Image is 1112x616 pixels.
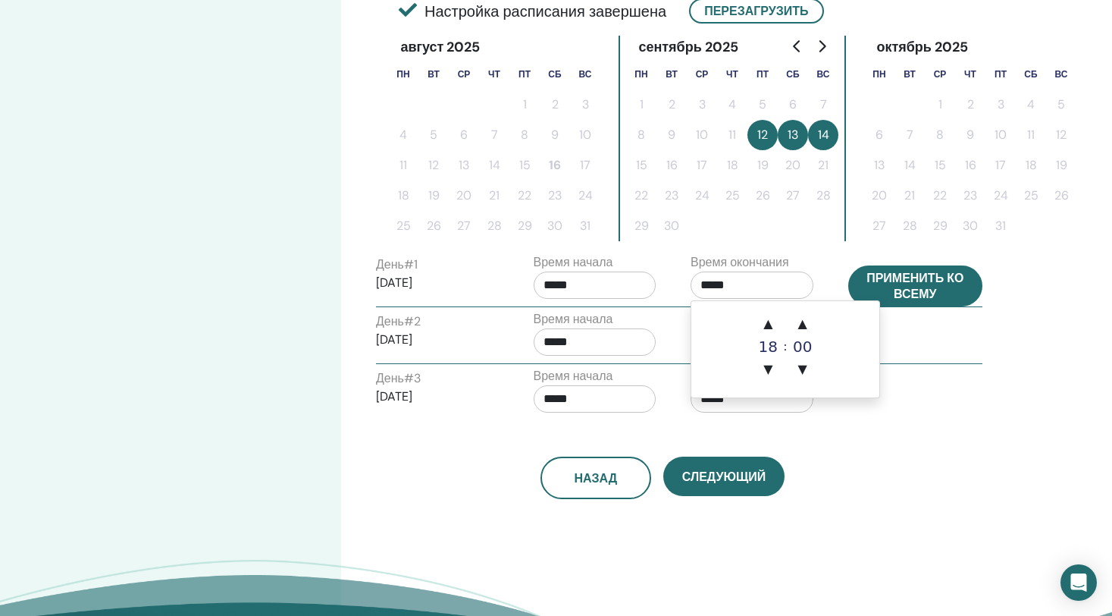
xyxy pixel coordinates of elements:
button: 24 [570,181,600,211]
div: октябрь 2025 [864,36,980,59]
th: вторник [656,59,687,90]
button: 26 [747,181,778,211]
button: 3 [570,90,600,120]
button: 17 [687,150,717,181]
button: 13 [449,150,479,181]
button: 14 [479,150,509,181]
th: суббота [1016,59,1046,90]
th: понедельник [864,59,894,90]
button: 27 [778,181,808,211]
button: 23 [540,181,570,211]
th: понедельник [626,59,656,90]
button: 16 [540,150,570,181]
th: среда [687,59,717,90]
label: Время начала [534,310,613,328]
div: 00 [788,339,818,354]
th: суббота [540,59,570,90]
th: четверг [955,59,985,90]
span: ▲ [753,309,783,339]
button: Применить ко всему [848,266,983,306]
button: Назад [540,457,651,499]
button: 9 [656,120,687,150]
button: 21 [479,181,509,211]
th: воскресенье [570,59,600,90]
button: 19 [747,150,778,181]
button: 8 [509,120,540,150]
th: пятница [747,59,778,90]
p: [DATE] [376,274,499,292]
div: Open Intercom Messenger [1060,564,1097,601]
button: 30 [955,211,985,241]
button: 3 [687,90,717,120]
button: 28 [808,181,838,211]
button: 16 [955,150,985,181]
button: 22 [925,181,955,211]
button: 4 [717,90,747,120]
th: четверг [479,59,509,90]
button: 7 [479,120,509,150]
button: 17 [985,150,1016,181]
button: 15 [626,150,656,181]
span: ▲ [788,309,818,339]
button: 27 [449,211,479,241]
th: среда [925,59,955,90]
button: 14 [808,120,838,150]
button: 23 [656,181,687,211]
button: 20 [778,150,808,181]
div: август 2025 [388,36,493,59]
button: 12 [418,150,449,181]
button: 2 [955,90,985,120]
button: 30 [540,211,570,241]
label: Время начала [534,253,613,272]
button: 8 [626,120,656,150]
button: 18 [388,181,418,211]
button: 25 [717,181,747,211]
span: ▼ [753,354,783,385]
button: 30 [656,211,687,241]
button: 22 [509,181,540,211]
button: 18 [1016,150,1046,181]
th: вторник [894,59,925,90]
th: среда [449,59,479,90]
button: 6 [864,120,894,150]
button: 4 [388,120,418,150]
button: 8 [925,120,955,150]
th: воскресенье [1046,59,1076,90]
th: пятница [985,59,1016,90]
button: 2 [540,90,570,120]
span: ▼ [788,354,818,385]
button: 29 [925,211,955,241]
button: 19 [418,181,449,211]
button: 12 [1046,120,1076,150]
button: 27 [864,211,894,241]
button: 11 [388,150,418,181]
p: [DATE] [376,331,499,349]
button: 21 [894,181,925,211]
th: понедельник [388,59,418,90]
button: 10 [570,120,600,150]
label: День # 1 [376,256,418,274]
span: Назад [574,470,617,486]
button: 17 [570,150,600,181]
button: 20 [864,181,894,211]
button: 6 [449,120,479,150]
button: 5 [418,120,449,150]
button: 11 [717,120,747,150]
button: 15 [925,150,955,181]
th: пятница [509,59,540,90]
button: 5 [747,90,778,120]
button: Go to next month [810,31,834,61]
button: 16 [656,150,687,181]
th: четверг [717,59,747,90]
button: 13 [778,120,808,150]
th: воскресенье [808,59,838,90]
label: День # 3 [376,369,421,388]
button: 11 [1016,120,1046,150]
button: 6 [778,90,808,120]
button: 2 [656,90,687,120]
button: 12 [747,120,778,150]
button: 24 [687,181,717,211]
p: [DATE] [376,388,499,406]
button: Go to previous month [785,31,810,61]
button: 13 [864,150,894,181]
